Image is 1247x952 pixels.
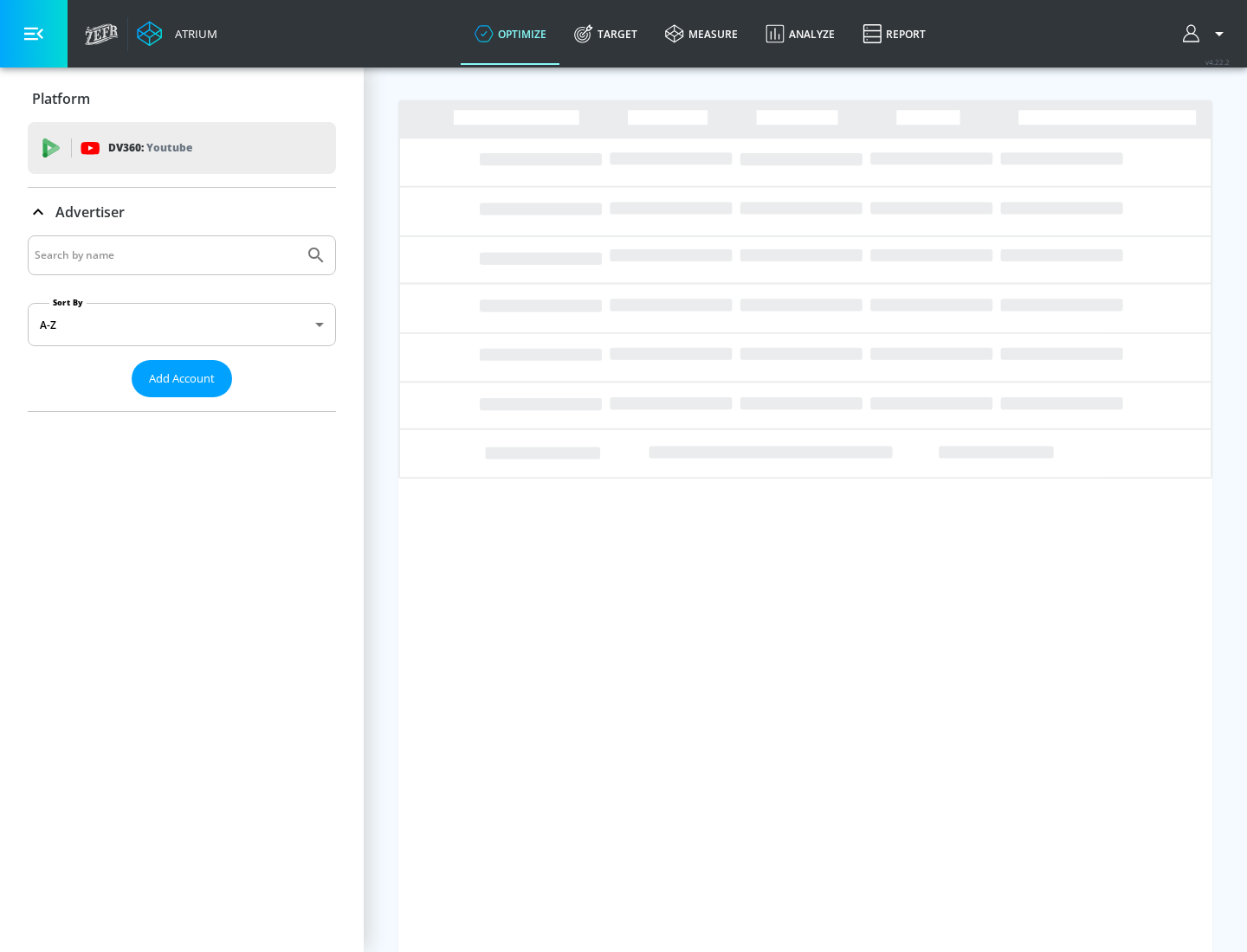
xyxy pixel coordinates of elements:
div: DV360: Youtube [28,122,336,174]
div: Advertiser [28,188,336,236]
input: Search by name [35,244,297,267]
p: Advertiser [55,203,125,222]
nav: list of Advertiser [28,397,336,411]
div: Platform [28,74,336,123]
span: Add Account [149,369,215,389]
a: Analyze [752,3,849,65]
p: Platform [32,89,90,108]
a: Atrium [137,21,217,47]
a: Target [560,3,651,65]
span: v 4.22.2 [1205,57,1230,67]
p: DV360: [108,138,192,158]
p: Youtube [146,138,192,157]
div: Advertiser [28,235,336,411]
a: measure [651,3,752,65]
label: Sort By [49,297,87,308]
a: Report [849,3,940,65]
button: Add Account [132,360,232,397]
a: optimize [461,3,560,65]
div: Atrium [168,26,217,42]
div: A-Z [28,303,336,346]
